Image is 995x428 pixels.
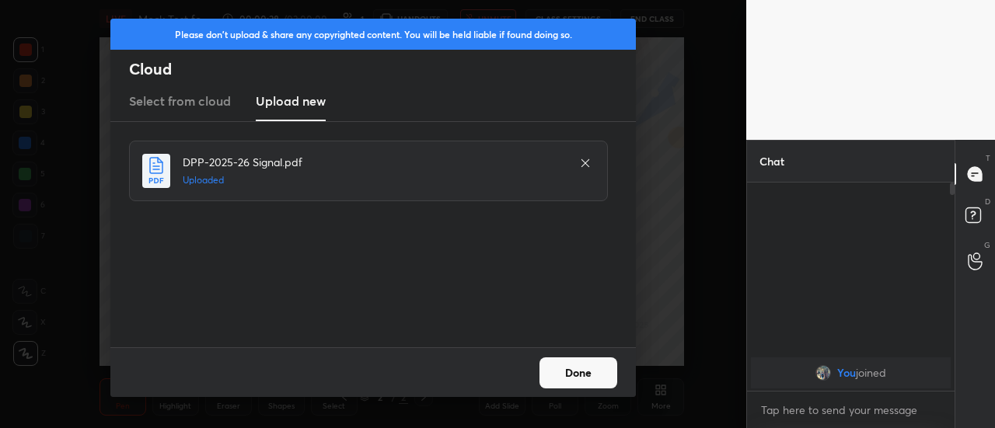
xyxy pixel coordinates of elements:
p: G [984,239,990,251]
img: 59c563b3a5664198889a11c766107c6f.jpg [815,365,831,381]
div: Please don't upload & share any copyrighted content. You will be held liable if found doing so. [110,19,636,50]
p: Chat [747,141,797,182]
h5: Uploaded [183,173,564,187]
p: T [986,152,990,164]
h3: Upload new [256,92,326,110]
span: You [837,367,856,379]
h4: DPP-2025-26 Signal.pdf [183,154,564,170]
p: D [985,196,990,207]
h2: Cloud [129,59,636,79]
div: grid [747,354,955,391]
span: joined [856,367,886,379]
button: Done [539,357,617,388]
